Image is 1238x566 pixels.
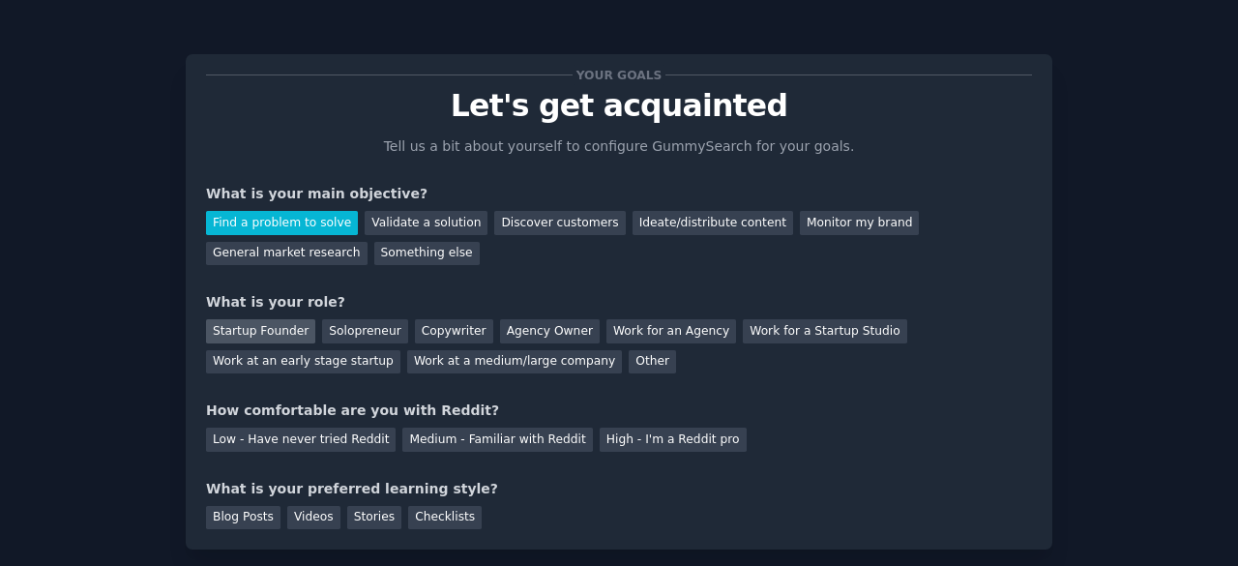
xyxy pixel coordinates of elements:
div: Copywriter [415,319,493,343]
div: How comfortable are you with Reddit? [206,401,1032,421]
div: Ideate/distribute content [633,211,793,235]
div: Agency Owner [500,319,600,343]
div: Work for a Startup Studio [743,319,906,343]
div: Discover customers [494,211,625,235]
span: Your goals [573,65,665,85]
div: Low - Have never tried Reddit [206,428,396,452]
div: Other [629,350,676,374]
div: Startup Founder [206,319,315,343]
div: Blog Posts [206,506,280,530]
div: What is your preferred learning style? [206,479,1032,499]
p: Tell us a bit about yourself to configure GummySearch for your goals. [375,136,863,157]
div: General market research [206,242,368,266]
div: Work at a medium/large company [407,350,622,374]
div: What is your main objective? [206,184,1032,204]
div: Stories [347,506,401,530]
div: Find a problem to solve [206,211,358,235]
div: Validate a solution [365,211,487,235]
div: Work for an Agency [606,319,736,343]
div: Something else [374,242,480,266]
div: Medium - Familiar with Reddit [402,428,592,452]
div: High - I'm a Reddit pro [600,428,747,452]
div: Work at an early stage startup [206,350,400,374]
div: What is your role? [206,292,1032,313]
div: Videos [287,506,340,530]
p: Let's get acquainted [206,89,1032,123]
div: Monitor my brand [800,211,919,235]
div: Solopreneur [322,319,407,343]
div: Checklists [408,506,482,530]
